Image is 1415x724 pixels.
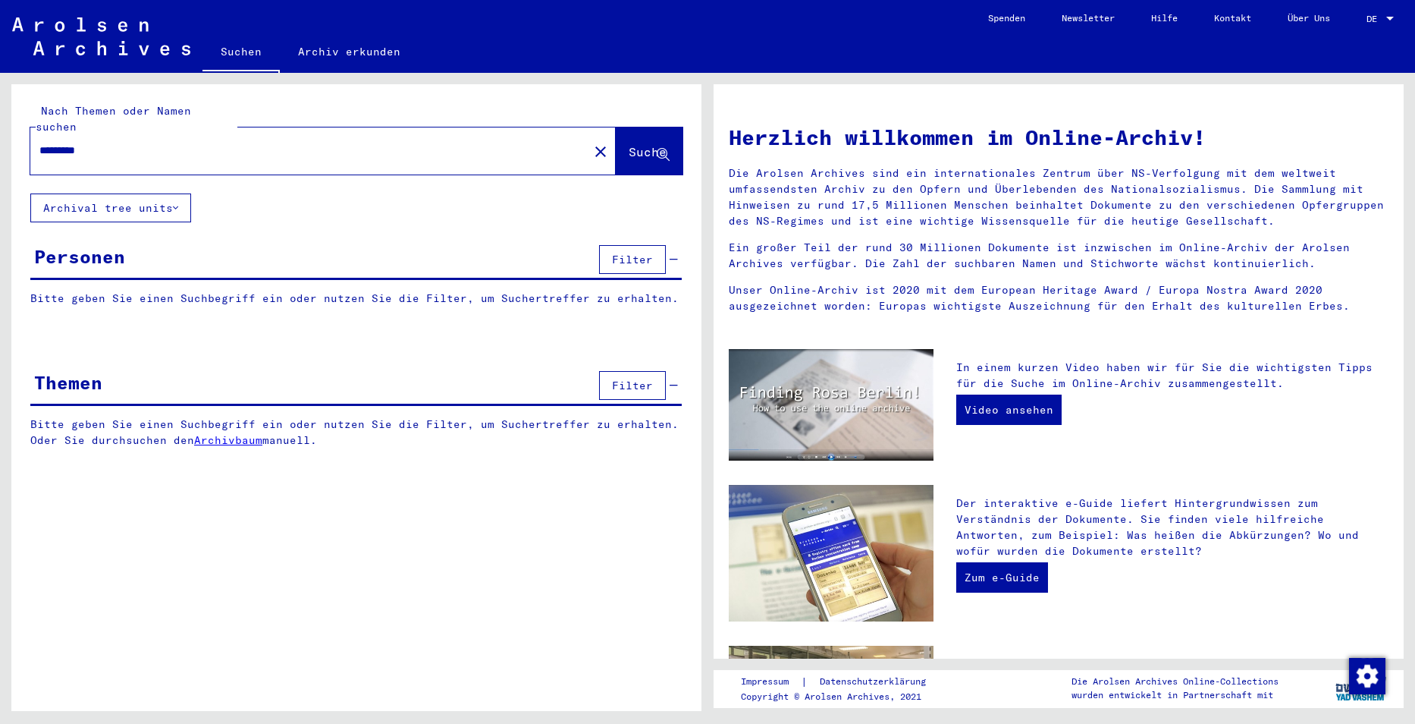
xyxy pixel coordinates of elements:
[729,349,933,461] img: video.jpg
[741,690,944,704] p: Copyright © Arolsen Archives, 2021
[34,369,102,396] div: Themen
[12,17,190,55] img: Arolsen_neg.svg
[808,674,944,690] a: Datenschutzerklärung
[280,33,419,70] a: Archiv erkunden
[956,656,1388,720] p: Zusätzlich zu Ihrer eigenen Recherche haben Sie die Möglichkeit, eine Anfrage an die Arolsen Arch...
[729,165,1388,229] p: Die Arolsen Archives sind ein internationales Zentrum über NS-Verfolgung mit dem weltweit umfasse...
[741,674,944,690] div: |
[1348,657,1385,694] div: Zustimmung ändern
[36,104,191,134] mat-label: Nach Themen oder Namen suchen
[1332,669,1389,707] img: yv_logo.png
[729,282,1388,314] p: Unser Online-Archiv ist 2020 mit dem European Heritage Award / Europa Nostra Award 2020 ausgezeic...
[956,360,1388,392] p: In einem kurzen Video haben wir für Sie die wichtigsten Tipps für die Suche im Online-Archiv zusa...
[729,121,1388,153] h1: Herzlich willkommen im Online-Archiv!
[194,433,262,447] a: Archivbaum
[1071,688,1279,702] p: wurden entwickelt in Partnerschaft mit
[34,243,125,270] div: Personen
[1366,14,1383,24] span: DE
[741,674,801,690] a: Impressum
[956,562,1048,593] a: Zum e-Guide
[629,144,667,159] span: Suche
[30,291,682,307] p: Bitte geben Sie einen Suchbegriff ein oder nutzen Sie die Filter, um Suchertreffer zu erhalten.
[599,371,666,400] button: Filter
[591,143,610,161] mat-icon: close
[612,253,653,266] span: Filter
[1349,658,1385,694] img: Zustimmung ändern
[612,379,653,392] span: Filter
[599,245,666,274] button: Filter
[30,417,682,449] p: Bitte geben Sie einen Suchbegriff ein oder nutzen Sie die Filter, um Suchertreffer zu erhalten. O...
[585,136,616,166] button: Clear
[30,194,191,222] button: Archival tree units
[729,240,1388,272] p: Ein großer Teil der rund 30 Millionen Dokumente ist inzwischen im Online-Archiv der Arolsen Archi...
[1071,675,1279,688] p: Die Arolsen Archives Online-Collections
[202,33,280,73] a: Suchen
[616,127,682,175] button: Suche
[956,395,1062,425] a: Video ansehen
[956,496,1388,559] p: Der interaktive e-Guide liefert Hintergrundwissen zum Verständnis der Dokumente. Sie finden viele...
[729,485,933,622] img: eguide.jpg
